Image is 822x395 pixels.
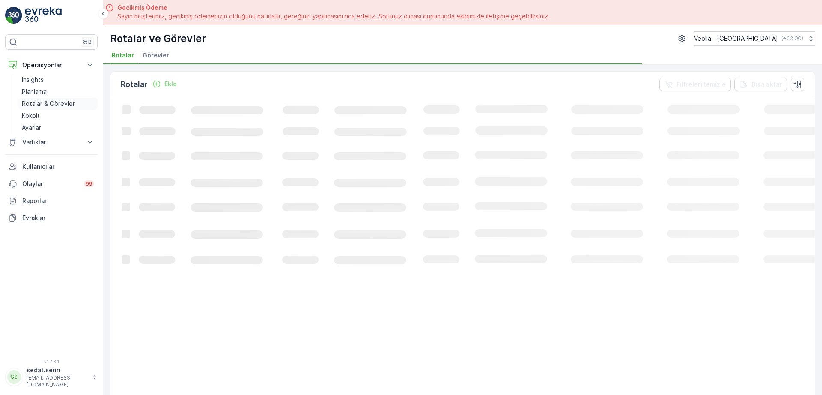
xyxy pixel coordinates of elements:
[22,87,47,96] p: Planlama
[694,31,815,46] button: Veolia - [GEOGRAPHIC_DATA](+03:00)
[751,80,782,89] p: Dışa aktar
[18,122,98,134] a: Ayarlar
[5,366,98,388] button: SSsedat.serin[EMAIL_ADDRESS][DOMAIN_NAME]
[22,75,44,84] p: Insights
[18,74,98,86] a: Insights
[659,78,731,91] button: Filtreleri temizle
[164,80,177,88] p: Ekle
[110,32,206,45] p: Rotalar ve Görevler
[22,214,94,222] p: Evraklar
[22,180,79,188] p: Olaylar
[18,86,98,98] a: Planlama
[676,80,726,89] p: Filtreleri temizle
[5,359,98,364] span: v 1.48.1
[149,79,180,89] button: Ekle
[22,61,80,69] p: Operasyonlar
[22,99,75,108] p: Rotalar & Görevler
[22,138,80,147] p: Varlıklar
[25,7,62,24] img: logo_light-DOdMpM7g.png
[18,98,98,110] a: Rotalar & Görevler
[5,7,22,24] img: logo
[5,192,98,209] a: Raporlar
[121,78,147,90] p: Rotalar
[5,175,98,192] a: Olaylar99
[117,12,550,21] span: Sayın müşterimiz, gecikmiş ödemenizin olduğunu hatırlatır, gereğinin yapılmasını rica ederiz. Sor...
[18,110,98,122] a: Kokpit
[5,57,98,74] button: Operasyonlar
[22,162,94,171] p: Kullanıcılar
[781,35,803,42] p: ( +03:00 )
[5,158,98,175] a: Kullanıcılar
[22,111,40,120] p: Kokpit
[5,209,98,227] a: Evraklar
[22,197,94,205] p: Raporlar
[143,51,169,60] span: Görevler
[694,34,778,43] p: Veolia - [GEOGRAPHIC_DATA]
[27,366,88,374] p: sedat.serin
[112,51,134,60] span: Rotalar
[86,180,92,187] p: 99
[7,370,21,384] div: SS
[5,134,98,151] button: Varlıklar
[734,78,787,91] button: Dışa aktar
[22,123,41,132] p: Ayarlar
[83,39,92,45] p: ⌘B
[27,374,88,388] p: [EMAIL_ADDRESS][DOMAIN_NAME]
[117,3,550,12] span: Gecikmiş Ödeme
